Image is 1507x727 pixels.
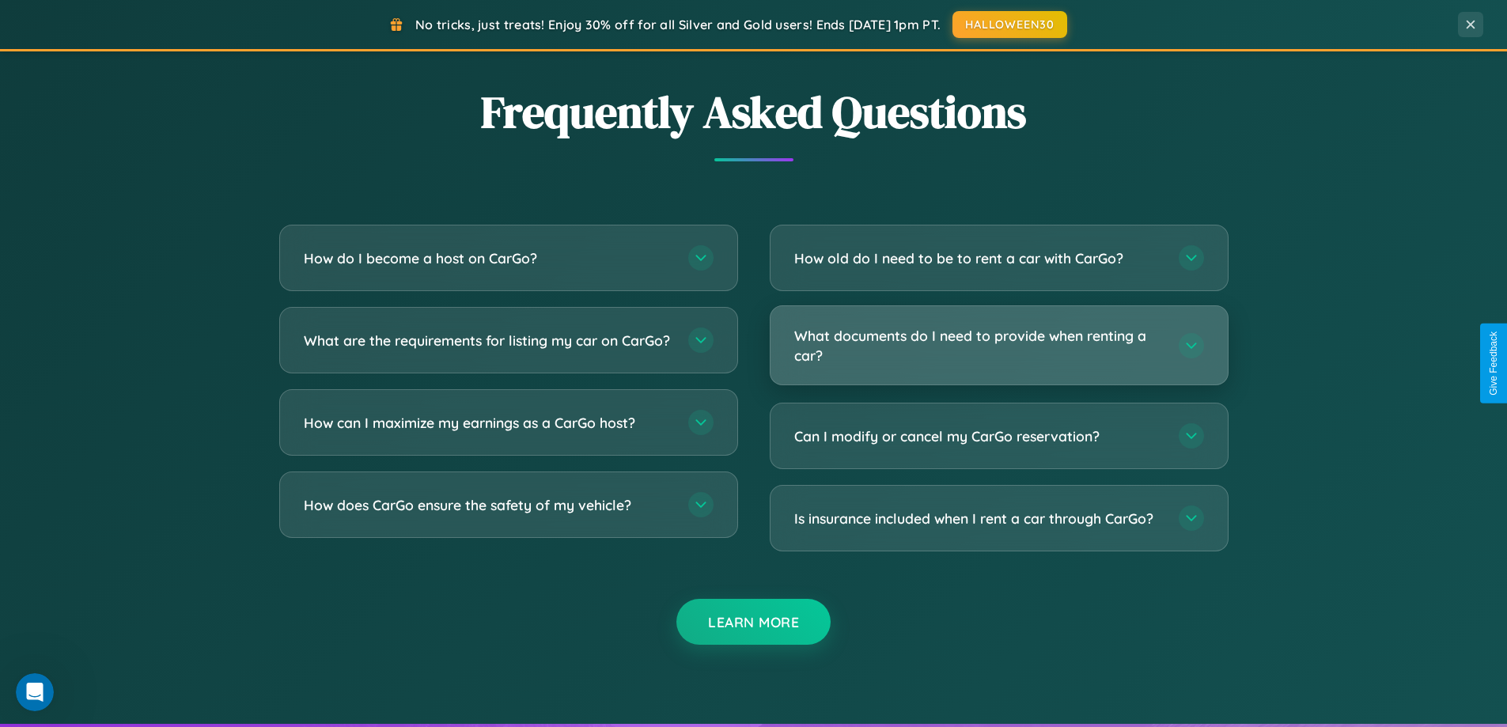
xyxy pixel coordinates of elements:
[304,413,672,433] h3: How can I maximize my earnings as a CarGo host?
[279,81,1229,142] h2: Frequently Asked Questions
[1488,331,1499,396] div: Give Feedback
[304,331,672,350] h3: What are the requirements for listing my car on CarGo?
[16,673,54,711] iframe: Intercom live chat
[794,509,1163,528] h3: Is insurance included when I rent a car through CarGo?
[676,599,831,645] button: Learn More
[794,426,1163,446] h3: Can I modify or cancel my CarGo reservation?
[952,11,1067,38] button: HALLOWEEN30
[304,248,672,268] h3: How do I become a host on CarGo?
[794,248,1163,268] h3: How old do I need to be to rent a car with CarGo?
[304,495,672,515] h3: How does CarGo ensure the safety of my vehicle?
[794,326,1163,365] h3: What documents do I need to provide when renting a car?
[415,17,941,32] span: No tricks, just treats! Enjoy 30% off for all Silver and Gold users! Ends [DATE] 1pm PT.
